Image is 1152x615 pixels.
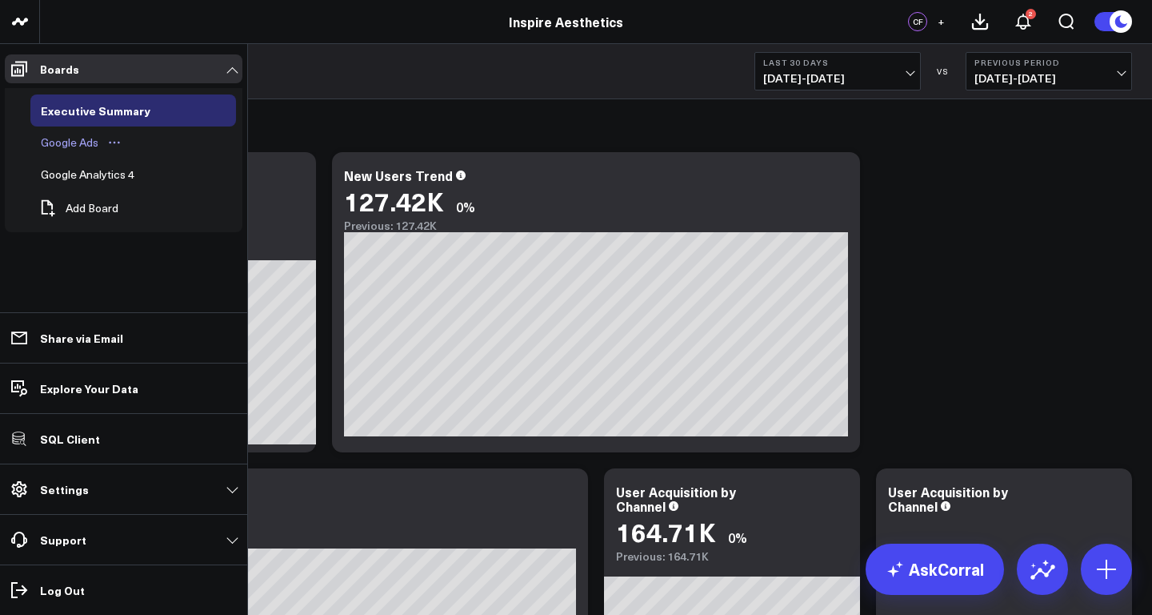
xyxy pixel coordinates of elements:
[72,536,576,549] div: Previous: 164.54K
[616,550,848,563] div: Previous: 164.71K
[344,219,848,232] div: Previous: 127.42K
[908,12,927,31] div: CF
[40,533,86,546] p: Support
[37,133,102,152] div: Google Ads
[931,12,950,31] button: +
[66,202,118,215] span: Add Board
[938,16,945,27] span: +
[616,517,716,546] div: 164.71K
[1026,9,1036,19] div: 2
[40,432,100,445] p: SQL Client
[728,529,747,546] div: 0%
[37,165,138,184] div: Google Analytics 4
[30,94,185,127] a: Executive SummaryOpen board menu
[37,101,154,120] div: Executive Summary
[30,191,126,226] button: Add Board
[616,483,736,515] div: User Acquisition by Channel
[509,13,623,30] a: Inspire Aesthetics
[866,544,1004,595] a: AskCorral
[763,58,912,67] b: Last 30 Days
[974,72,1123,85] span: [DATE] - [DATE]
[5,576,242,605] a: Log Out
[344,187,444,215] div: 127.42K
[102,136,126,149] button: Open board menu
[966,52,1132,90] button: Previous Period[DATE]-[DATE]
[344,167,453,184] div: New Users Trend
[40,382,138,395] p: Explore Your Data
[40,584,85,597] p: Log Out
[30,159,169,191] a: Google Analytics 4Open board menu
[40,483,89,496] p: Settings
[929,66,958,76] div: VS
[888,483,1008,515] div: User Acquisition by Channel
[974,58,1123,67] b: Previous Period
[456,198,475,215] div: 0%
[763,72,912,85] span: [DATE] - [DATE]
[40,332,123,344] p: Share via Email
[754,52,921,90] button: Last 30 Days[DATE]-[DATE]
[40,62,79,75] p: Boards
[5,424,242,453] a: SQL Client
[30,127,133,159] a: Google AdsOpen board menu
